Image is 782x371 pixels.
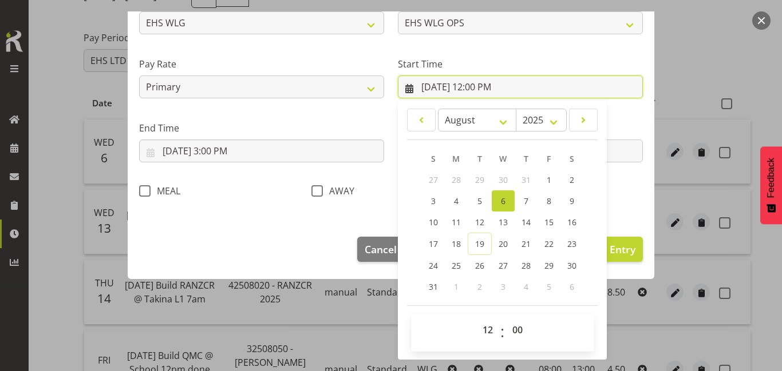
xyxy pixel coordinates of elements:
input: Click to select... [398,75,643,98]
span: 26 [475,260,484,271]
span: Cancel [365,242,397,257]
span: 24 [429,260,438,271]
span: 3 [501,281,505,292]
span: 8 [547,196,551,206]
a: 7 [515,190,538,212]
a: 4 [445,190,468,212]
a: 17 [422,233,445,255]
span: 10 [429,217,438,228]
span: 2 [477,281,482,292]
span: AWAY [323,185,354,197]
span: MEAL [151,185,180,197]
span: 31 [522,174,531,185]
span: 28 [522,260,531,271]
a: 2 [560,169,583,190]
span: 20 [499,238,508,249]
a: 9 [560,190,583,212]
a: 24 [422,255,445,276]
span: 4 [524,281,528,292]
label: Pay Rate [139,57,384,71]
a: 6 [492,190,515,212]
span: 17 [429,238,438,249]
a: 26 [468,255,492,276]
span: 12 [475,217,484,228]
a: 31 [422,276,445,297]
span: 5 [477,196,482,206]
span: 21 [522,238,531,249]
a: 20 [492,233,515,255]
a: 28 [515,255,538,276]
span: M [452,153,460,164]
a: 3 [422,190,445,212]
span: 29 [544,260,554,271]
span: 13 [499,217,508,228]
a: 1 [538,169,560,190]
span: Update Entry [571,242,635,256]
label: End Time [139,121,384,135]
a: 15 [538,212,560,233]
span: 6 [501,196,505,206]
span: 5 [547,281,551,292]
span: 30 [567,260,576,271]
span: 1 [547,174,551,185]
span: 23 [567,238,576,249]
a: 12 [468,212,492,233]
a: 29 [538,255,560,276]
span: 6 [570,281,574,292]
a: 10 [422,212,445,233]
span: 2 [570,174,574,185]
span: Feedback [766,158,776,198]
span: W [499,153,507,164]
span: 19 [475,238,484,249]
a: 23 [560,233,583,255]
span: 14 [522,217,531,228]
span: 3 [431,196,436,206]
span: 25 [452,260,461,271]
input: Click to select... [139,139,384,162]
a: 30 [560,255,583,276]
span: 22 [544,238,554,249]
span: S [431,153,436,164]
a: 19 [468,233,492,255]
a: 21 [515,233,538,255]
span: T [524,153,528,164]
span: 9 [570,196,574,206]
label: Start Time [398,57,643,71]
span: 29 [475,174,484,185]
span: 7 [524,196,528,206]
button: Feedback - Show survey [760,146,782,224]
a: 13 [492,212,515,233]
span: 31 [429,281,438,292]
a: 27 [492,255,515,276]
span: 16 [567,217,576,228]
span: 15 [544,217,554,228]
a: 14 [515,212,538,233]
a: 5 [468,190,492,212]
button: Cancel [357,237,404,262]
a: 18 [445,233,468,255]
span: 4 [454,196,459,206]
span: 28 [452,174,461,185]
span: F [547,153,551,164]
span: 1 [454,281,459,292]
span: T [477,153,482,164]
span: 18 [452,238,461,249]
a: 8 [538,190,560,212]
span: : [500,318,504,347]
a: 16 [560,212,583,233]
a: 22 [538,233,560,255]
span: 11 [452,217,461,228]
span: 27 [499,260,508,271]
span: S [570,153,574,164]
span: 27 [429,174,438,185]
span: 30 [499,174,508,185]
a: 11 [445,212,468,233]
a: 25 [445,255,468,276]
